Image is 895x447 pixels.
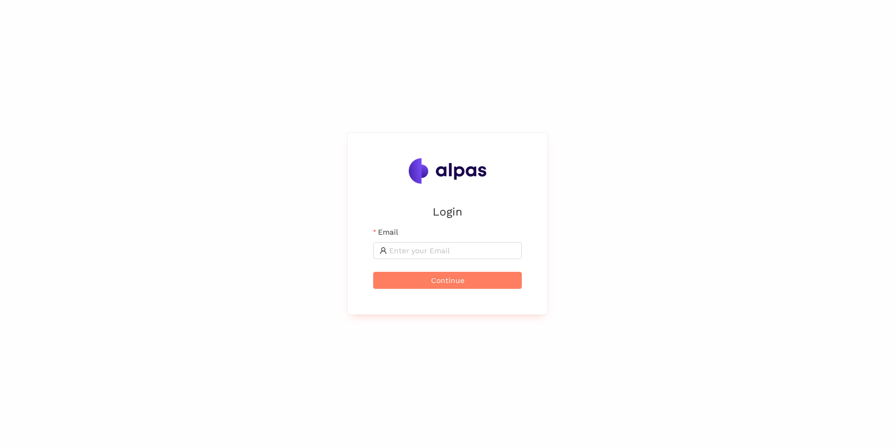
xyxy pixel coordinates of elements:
label: Email [373,226,398,238]
h2: Login [373,203,522,220]
img: Alpas.ai Logo [409,158,486,184]
span: user [380,247,387,254]
button: Continue [373,272,522,289]
input: Email [389,245,515,256]
span: Continue [431,274,464,286]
